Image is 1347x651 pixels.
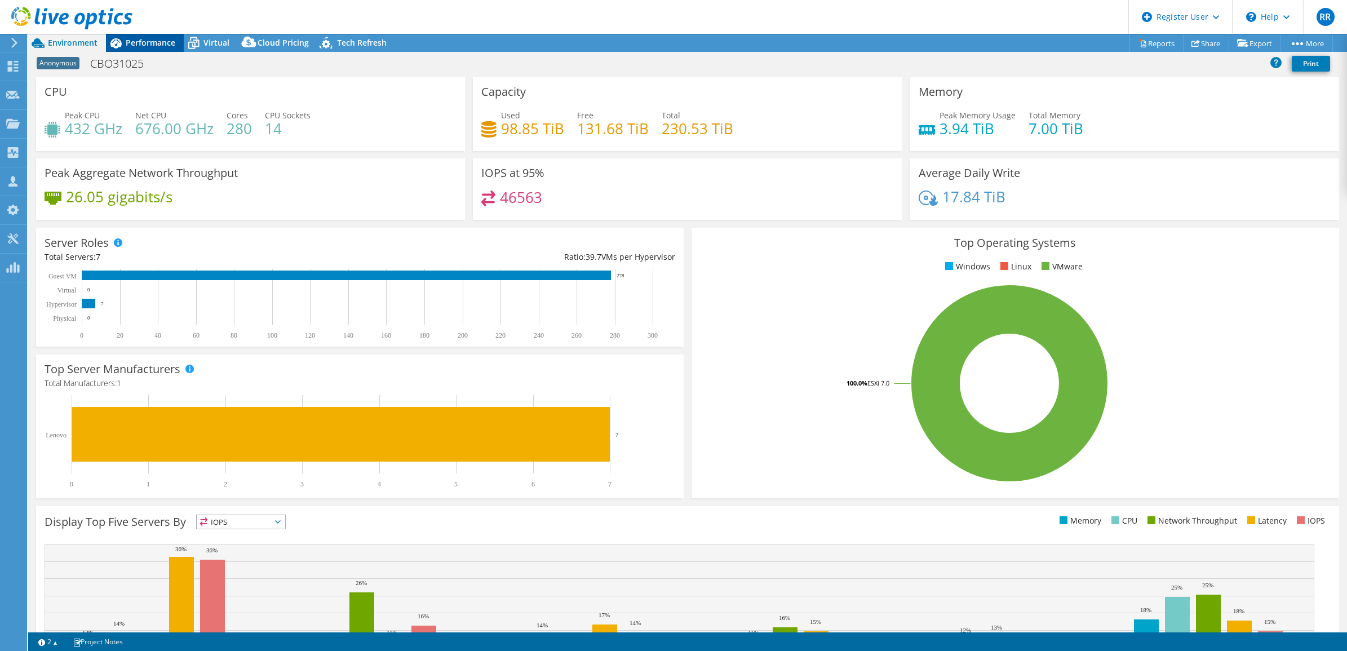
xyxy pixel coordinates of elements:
[847,379,867,387] tspan: 100.0%
[577,122,649,135] h4: 131.68 TiB
[360,251,675,263] div: Ratio: VMs per Hypervisor
[419,331,429,339] text: 180
[65,122,122,135] h4: 432 GHz
[940,122,1016,135] h4: 3.94 TiB
[501,110,520,121] span: Used
[1294,515,1325,527] li: IOPS
[1145,515,1237,527] li: Network Throughput
[779,614,790,621] text: 16%
[1244,515,1287,527] li: Latency
[53,315,76,322] text: Physical
[608,480,612,488] text: 7
[117,378,121,388] span: 1
[867,379,889,387] tspan: ESXi 7.0
[495,331,506,339] text: 220
[147,480,150,488] text: 1
[66,191,172,203] h4: 26.05 gigabits/s
[381,331,391,339] text: 160
[48,272,77,280] text: Guest VM
[500,191,542,203] h4: 46563
[265,110,311,121] span: CPU Sockets
[1129,34,1184,52] a: Reports
[70,480,73,488] text: 0
[481,86,526,98] h3: Capacity
[748,630,759,636] text: 11%
[85,57,161,70] h1: CBO31025
[45,237,109,249] h3: Server Roles
[1171,584,1182,591] text: 25%
[80,331,83,339] text: 0
[267,331,277,339] text: 100
[610,331,620,339] text: 280
[1057,515,1101,527] li: Memory
[537,622,548,628] text: 14%
[700,237,1331,249] h3: Top Operating Systems
[1029,110,1080,121] span: Total Memory
[197,515,285,529] span: IOPS
[356,579,367,586] text: 26%
[224,480,227,488] text: 2
[48,37,98,48] span: Environment
[206,547,218,553] text: 36%
[1264,618,1275,625] text: 15%
[227,122,252,135] h4: 280
[1039,260,1083,273] li: VMware
[501,122,564,135] h4: 98.85 TiB
[919,86,963,98] h3: Memory
[1202,582,1213,588] text: 25%
[1229,34,1281,52] a: Export
[126,37,175,48] span: Performance
[45,363,180,375] h3: Top Server Manufacturers
[193,331,200,339] text: 60
[30,635,65,649] a: 2
[534,331,544,339] text: 240
[258,37,309,48] span: Cloud Pricing
[599,612,610,618] text: 17%
[65,635,131,649] a: Project Notes
[998,260,1031,273] li: Linux
[960,627,971,634] text: 12%
[531,480,535,488] text: 6
[1317,8,1335,26] span: RR
[648,331,658,339] text: 300
[45,86,67,98] h3: CPU
[135,122,214,135] h4: 676.00 GHz
[135,110,166,121] span: Net CPU
[378,480,381,488] text: 4
[1140,606,1151,613] text: 18%
[46,300,77,308] text: Hypervisor
[662,110,680,121] span: Total
[630,619,641,626] text: 14%
[45,377,675,389] h4: Total Manufacturers:
[1183,34,1229,52] a: Share
[265,122,311,135] h4: 14
[82,629,94,636] text: 12%
[45,167,238,179] h3: Peak Aggregate Network Throughput
[418,613,429,619] text: 16%
[919,167,1020,179] h3: Average Daily Write
[942,260,990,273] li: Windows
[175,546,187,552] text: 36%
[300,480,304,488] text: 3
[481,167,544,179] h3: IOPS at 95%
[343,331,353,339] text: 140
[942,191,1005,203] h4: 17.84 TiB
[1109,515,1137,527] li: CPU
[87,315,90,321] text: 0
[101,301,104,307] text: 7
[617,273,624,278] text: 278
[387,629,398,636] text: 11%
[117,331,123,339] text: 20
[458,331,468,339] text: 200
[662,122,733,135] h4: 230.53 TiB
[1233,608,1244,614] text: 18%
[305,331,315,339] text: 120
[337,37,387,48] span: Tech Refresh
[454,480,458,488] text: 5
[37,57,79,69] span: Anonymous
[1292,56,1330,72] a: Print
[1280,34,1333,52] a: More
[991,624,1002,631] text: 13%
[87,287,90,293] text: 0
[203,37,229,48] span: Virtual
